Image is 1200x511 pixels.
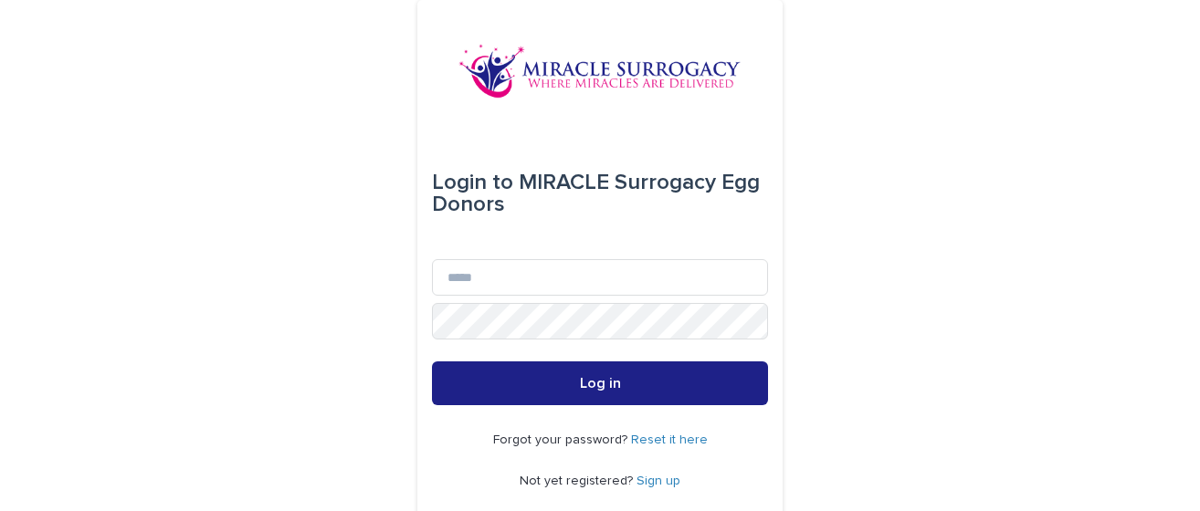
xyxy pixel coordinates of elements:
div: MIRACLE Surrogacy Egg Donors [432,157,768,230]
a: Reset it here [631,433,708,446]
span: Forgot your password? [493,433,631,446]
span: Login to [432,172,513,193]
span: Not yet registered? [520,474,637,487]
span: Log in [580,376,621,391]
img: OiFFDOGZQuirLhrlO1ag [458,44,742,99]
a: Sign up [637,474,680,487]
button: Log in [432,361,768,405]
